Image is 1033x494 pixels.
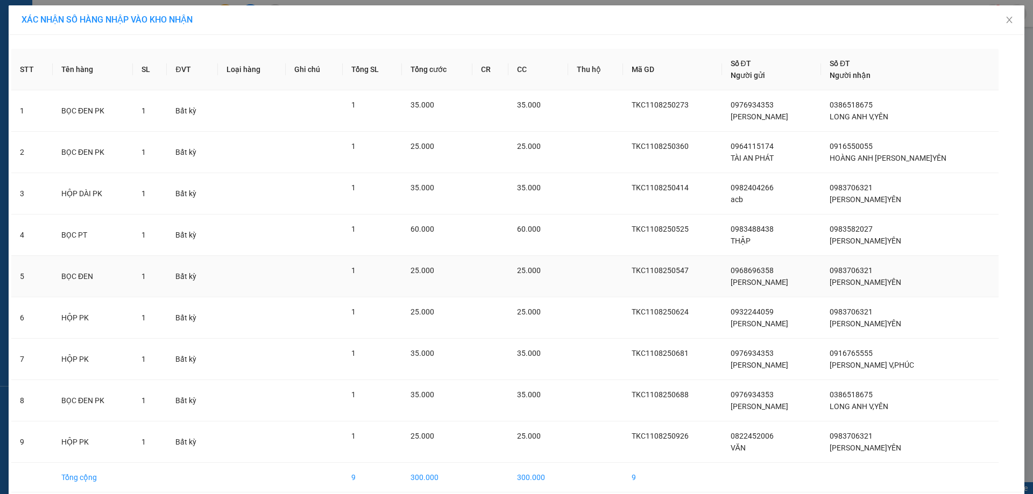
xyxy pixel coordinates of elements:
[830,183,873,192] span: 0983706321
[411,349,434,357] span: 35.000
[351,432,356,440] span: 1
[13,73,160,109] b: GỬI : VP [GEOGRAPHIC_DATA]
[731,307,774,316] span: 0932244059
[517,225,541,233] span: 60.000
[11,90,53,132] td: 1
[731,195,743,204] span: acb
[167,421,217,463] td: Bất kỳ
[731,183,774,192] span: 0982404266
[402,49,472,90] th: Tổng cước
[830,225,873,233] span: 0983582027
[411,142,434,151] span: 25.000
[11,132,53,173] td: 2
[53,463,133,492] td: Tổng cộng
[167,380,217,421] td: Bất kỳ
[632,349,689,357] span: TKC1108250681
[731,225,774,233] span: 0983488438
[517,266,541,275] span: 25.000
[830,349,873,357] span: 0916765555
[994,5,1024,35] button: Close
[167,256,217,297] td: Bất kỳ
[632,183,689,192] span: TKC1108250414
[830,112,888,121] span: LONG ANH V,YÊN
[830,361,914,369] span: [PERSON_NAME] V,PHÚC
[731,319,788,328] span: [PERSON_NAME]
[141,148,146,156] span: 1
[22,15,193,25] span: XÁC NHẬN SỐ HÀNG NHẬP VÀO KHO NHẬN
[11,421,53,463] td: 9
[731,361,788,369] span: [PERSON_NAME]
[141,189,146,198] span: 1
[167,339,217,380] td: Bất kỳ
[411,101,434,109] span: 35.000
[623,49,721,90] th: Mã GD
[53,132,133,173] td: BỌC ĐEN PK
[351,349,356,357] span: 1
[411,183,434,192] span: 35.000
[133,49,167,90] th: SL
[53,256,133,297] td: BỌC ĐEN
[351,307,356,316] span: 1
[53,339,133,380] td: HỘP PK
[517,183,541,192] span: 35.000
[731,278,788,287] span: [PERSON_NAME]
[623,463,721,492] td: 9
[218,49,286,90] th: Loại hàng
[632,432,689,440] span: TKC1108250926
[101,26,450,40] li: 271 - [PERSON_NAME] - [GEOGRAPHIC_DATA] - [GEOGRAPHIC_DATA]
[351,142,356,151] span: 1
[13,13,94,67] img: logo.jpg
[402,463,472,492] td: 300.000
[351,101,356,109] span: 1
[830,59,850,68] span: Số ĐT
[472,49,508,90] th: CR
[731,112,788,121] span: [PERSON_NAME]
[830,237,901,245] span: [PERSON_NAME]YÊN
[141,106,146,115] span: 1
[731,142,774,151] span: 0964115174
[53,214,133,256] td: BỌC PT
[517,307,541,316] span: 25.000
[141,272,146,281] span: 1
[517,349,541,357] span: 35.000
[830,71,871,80] span: Người nhận
[141,438,146,446] span: 1
[141,396,146,405] span: 1
[53,380,133,421] td: BỌC ĐEN PK
[632,390,689,399] span: TKC1108250688
[517,390,541,399] span: 35.000
[830,266,873,275] span: 0983706321
[731,349,774,357] span: 0976934353
[731,71,765,80] span: Người gửi
[731,432,774,440] span: 0822452006
[141,355,146,363] span: 1
[830,154,946,162] span: HOÀNG ANH [PERSON_NAME]YÊN
[11,256,53,297] td: 5
[731,101,774,109] span: 0976934353
[830,402,888,411] span: LONG ANH V,YÊN
[830,142,873,151] span: 0916550055
[830,432,873,440] span: 0983706321
[411,307,434,316] span: 25.000
[53,173,133,214] td: HỘP DÀI PK
[830,195,901,204] span: [PERSON_NAME]YÊN
[517,432,541,440] span: 25.000
[167,132,217,173] td: Bất kỳ
[830,319,901,328] span: [PERSON_NAME]YÊN
[731,266,774,275] span: 0968696358
[731,443,746,452] span: VĂN
[167,214,217,256] td: Bất kỳ
[731,59,751,68] span: Số ĐT
[731,237,751,245] span: THẬP
[830,101,873,109] span: 0386518675
[11,297,53,339] td: 6
[411,266,434,275] span: 25.000
[632,266,689,275] span: TKC1108250547
[11,49,53,90] th: STT
[508,49,568,90] th: CC
[343,463,402,492] td: 9
[11,173,53,214] td: 3
[411,390,434,399] span: 35.000
[53,297,133,339] td: HỘP PK
[343,49,402,90] th: Tổng SL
